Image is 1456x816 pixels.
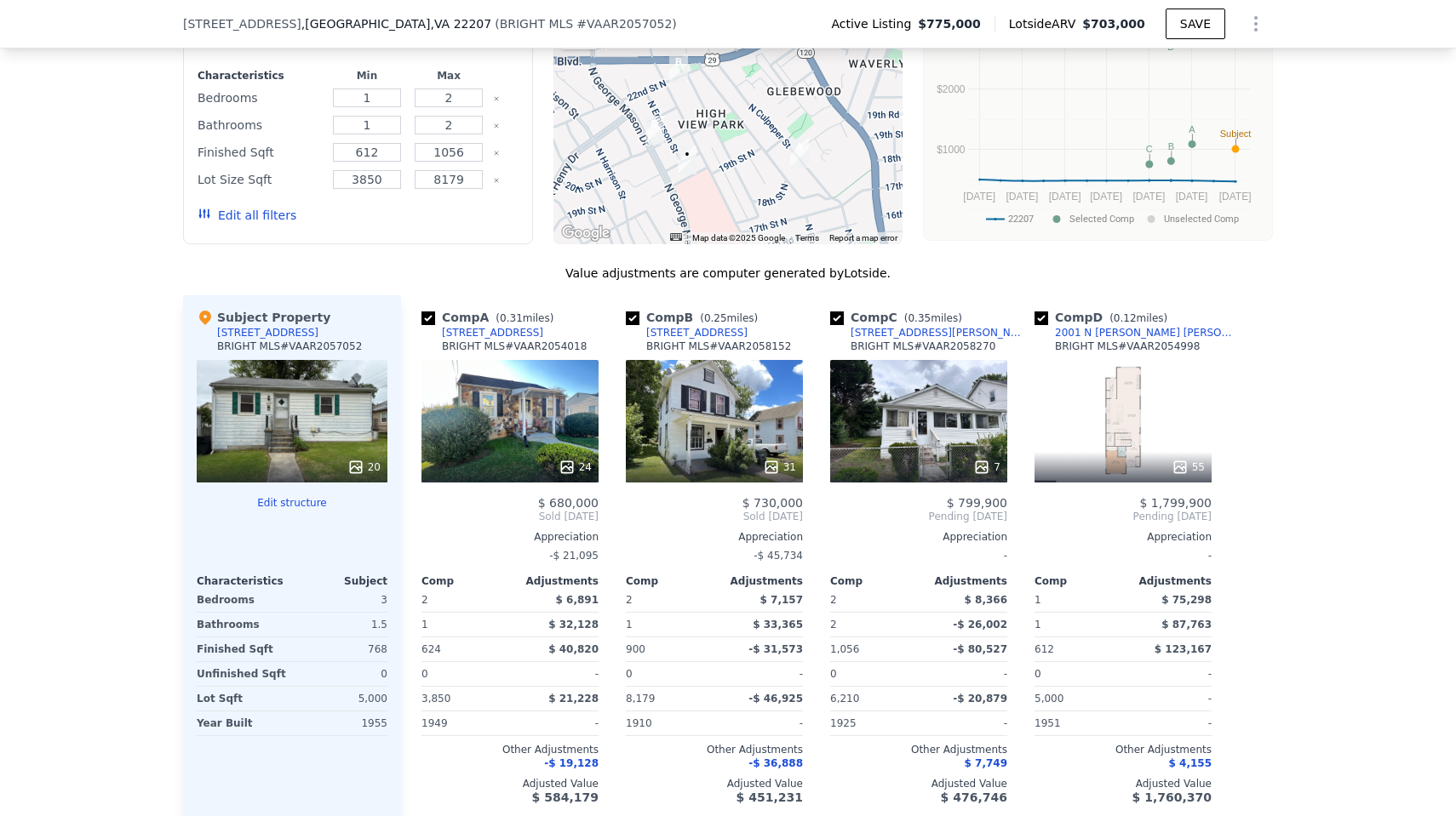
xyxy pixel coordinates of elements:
div: 31 [763,459,796,476]
span: 1,056 [830,643,859,655]
div: Comp B [626,309,765,326]
span: $ 730,000 [742,496,803,510]
div: Adjusted Value [1035,777,1212,790]
span: 8,179 [626,693,655,705]
a: [STREET_ADDRESS] [626,326,748,340]
button: Show Options [1239,7,1273,41]
div: BRIGHT MLS # VAAR2058270 [851,340,995,353]
div: - [718,711,803,735]
a: Report a map error [829,233,897,243]
span: 612 [1035,643,1054,655]
span: $ 7,749 [965,757,1007,769]
span: $ 476,746 [941,790,1007,804]
button: Keyboard shortcuts [670,233,682,241]
div: 24 [559,459,592,476]
div: 0 [295,662,387,686]
div: Adjustments [1123,574,1212,588]
img: Google [558,222,614,244]
span: $ 87,763 [1161,619,1212,631]
div: Appreciation [626,530,803,544]
div: - [830,544,1007,568]
span: 0 [830,668,837,680]
span: 624 [421,643,441,655]
span: 0.12 [1114,312,1137,324]
div: 3 [295,588,387,612]
span: 0 [1035,668,1041,680]
span: 6,210 [830,693,859,705]
span: -$ 36,888 [748,757,803,769]
span: $ 680,000 [538,496,599,510]
div: - [922,711,1007,735]
span: -$ 45,734 [754,550,803,562]
div: Comp A [421,309,560,326]
div: Other Adjustments [1035,743,1212,756]
span: ( miles) [1103,312,1174,324]
div: Finished Sqft [197,637,289,661]
text: $2000 [937,83,966,95]
span: -$ 20,879 [953,693,1007,705]
span: 900 [626,643,645,655]
div: BRIGHT MLS # VAAR2054018 [442,340,587,353]
div: Adjusted Value [626,777,803,790]
span: $ 799,900 [947,496,1007,510]
div: Adjustments [510,574,599,588]
span: $ 32,128 [548,619,599,631]
span: 0 [626,668,633,680]
span: -$ 80,527 [953,643,1007,655]
text: Selected Comp [1069,214,1134,225]
div: [STREET_ADDRESS] [442,326,543,340]
div: Characteristics [198,69,323,83]
span: -$ 46,925 [748,693,803,705]
div: ( ) [495,15,677,32]
div: 1955 [295,711,387,735]
span: 0.35 [908,312,931,324]
span: $ 451,231 [737,790,803,804]
text: [DATE] [963,191,995,203]
div: Comp [626,574,714,588]
text: B [1168,141,1174,151]
div: - [1035,544,1212,568]
span: $ 6,891 [556,594,599,606]
span: # VAAR2057052 [576,17,672,31]
div: Lot Sqft [197,687,289,710]
button: Clear [493,123,500,129]
span: Map data ©2025 Google [692,233,785,243]
div: Comp [421,574,510,588]
div: Adjustments [919,574,1007,588]
span: $ 21,228 [548,693,599,705]
div: Bedrooms [197,588,289,612]
span: Sold [DATE] [626,510,803,523]
span: $ 7,157 [760,594,803,606]
text: [DATE] [1049,191,1081,203]
div: 768 [295,637,387,661]
a: [STREET_ADDRESS] [421,326,543,340]
div: 1804 N Culpeper St [790,139,809,168]
span: $ 40,820 [548,643,599,655]
div: Other Adjustments [626,743,803,756]
span: Pending [DATE] [830,510,1007,523]
div: [STREET_ADDRESS] [646,326,748,340]
span: [STREET_ADDRESS] [183,15,301,32]
div: [STREET_ADDRESS] [217,326,318,340]
span: ( miles) [489,312,560,324]
div: 55 [1172,459,1205,476]
text: [DATE] [1219,191,1252,203]
button: Edit structure [197,496,387,510]
span: 2 [626,594,633,606]
span: $ 33,365 [753,619,803,631]
span: -$ 19,128 [544,757,599,769]
span: $ 584,179 [532,790,599,804]
span: 0.31 [500,312,523,324]
button: Edit all filters [198,207,296,224]
div: Adjusted Value [830,777,1007,790]
div: Adjustments [714,574,803,588]
div: 1951 [1035,711,1120,735]
div: 2 [830,613,915,636]
div: 1 [1035,613,1120,636]
div: Comp C [830,309,969,326]
div: Appreciation [830,530,1007,544]
div: 1925 [830,711,915,735]
div: - [1126,662,1212,686]
text: [DATE] [1176,191,1208,203]
div: Characteristics [197,574,292,588]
